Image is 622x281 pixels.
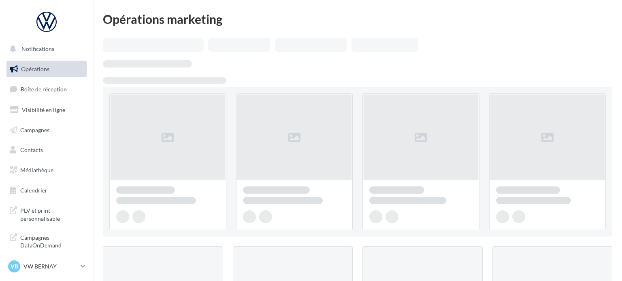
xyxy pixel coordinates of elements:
[5,229,88,253] a: Campagnes DataOnDemand
[23,262,77,270] p: VW BERNAY
[20,232,83,249] span: Campagnes DataOnDemand
[103,13,612,25] div: Opérations marketing
[5,40,85,57] button: Notifications
[5,202,88,226] a: PLV et print personnalisable
[20,187,47,194] span: Calendrier
[5,162,88,179] a: Médiathèque
[21,65,49,72] span: Opérations
[5,142,88,158] a: Contacts
[5,101,88,118] a: Visibilité en ligne
[22,106,65,113] span: Visibilité en ligne
[5,61,88,78] a: Opérations
[21,86,67,93] span: Boîte de réception
[21,45,54,52] span: Notifications
[5,182,88,199] a: Calendrier
[11,262,18,270] span: VB
[20,146,43,153] span: Contacts
[20,126,49,133] span: Campagnes
[5,80,88,98] a: Boîte de réception
[6,259,87,274] a: VB VW BERNAY
[20,167,53,173] span: Médiathèque
[20,205,83,222] span: PLV et print personnalisable
[5,122,88,139] a: Campagnes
